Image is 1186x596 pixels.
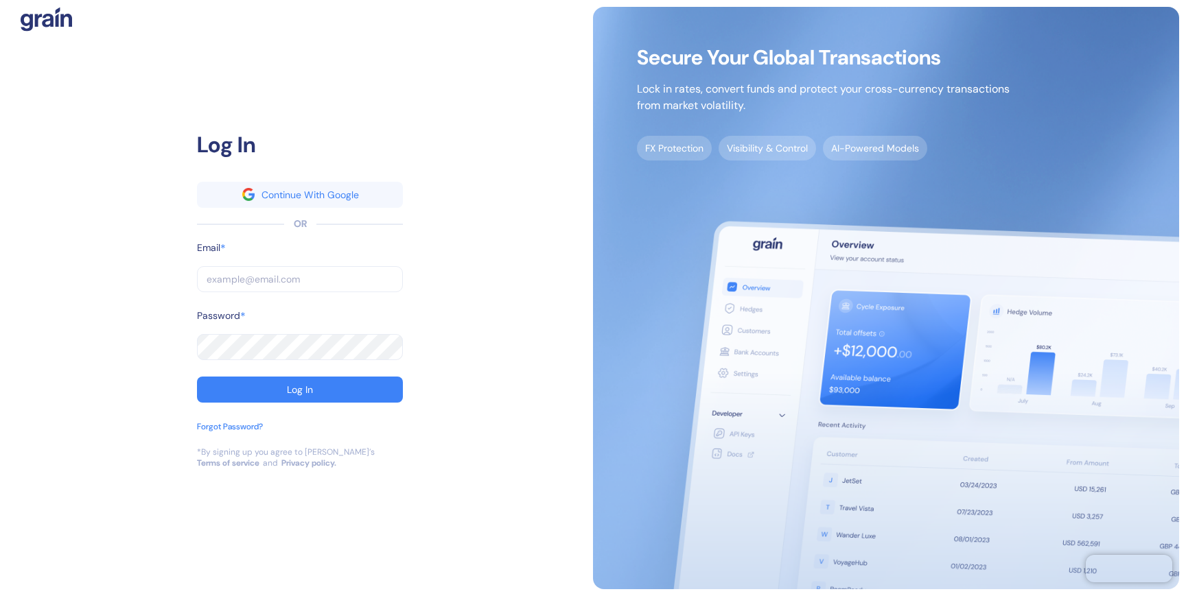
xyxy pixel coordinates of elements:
[197,457,259,468] a: Terms of service
[197,446,375,457] div: *By signing up you agree to [PERSON_NAME]’s
[1086,555,1172,582] iframe: Chatra live chat
[197,266,403,292] input: example@email.com
[294,217,307,231] div: OR
[263,457,278,468] div: and
[287,385,313,394] div: Log In
[823,136,927,160] span: AI-Powered Models
[637,81,1010,114] p: Lock in rates, convert funds and protect your cross-currency transactions from market volatility.
[281,457,336,468] a: Privacy policy.
[637,51,1010,64] span: Secure Your Global Transactions
[242,188,255,200] img: google
[593,7,1179,589] img: signup-main-image
[197,377,403,403] button: Log In
[21,7,72,32] img: logo
[197,420,263,433] div: Forgot Password?
[637,136,712,160] span: FX Protection
[719,136,816,160] span: Visibility & Control
[197,241,220,255] label: Email
[197,182,403,208] button: googleContinue With Google
[261,190,359,200] div: Continue With Google
[197,128,403,161] div: Log In
[197,309,240,323] label: Password
[197,420,263,446] button: Forgot Password?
